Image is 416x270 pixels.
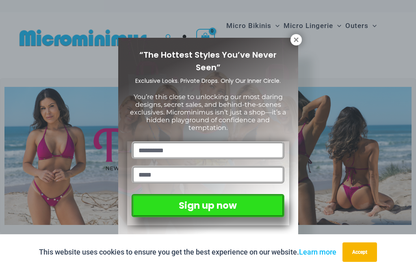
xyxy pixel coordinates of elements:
span: You’re this close to unlocking our most daring designs, secret sales, and behind-the-scenes exclu... [130,93,286,132]
p: This website uses cookies to ensure you get the best experience on our website. [39,246,336,258]
a: Learn more [299,248,336,256]
span: “The Hottest Styles You’ve Never Seen” [139,49,277,73]
button: Accept [342,242,377,262]
span: Exclusive Looks. Private Drops. Only Our Inner Circle. [135,77,281,85]
button: Close [290,34,302,45]
button: Sign up now [132,194,284,217]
